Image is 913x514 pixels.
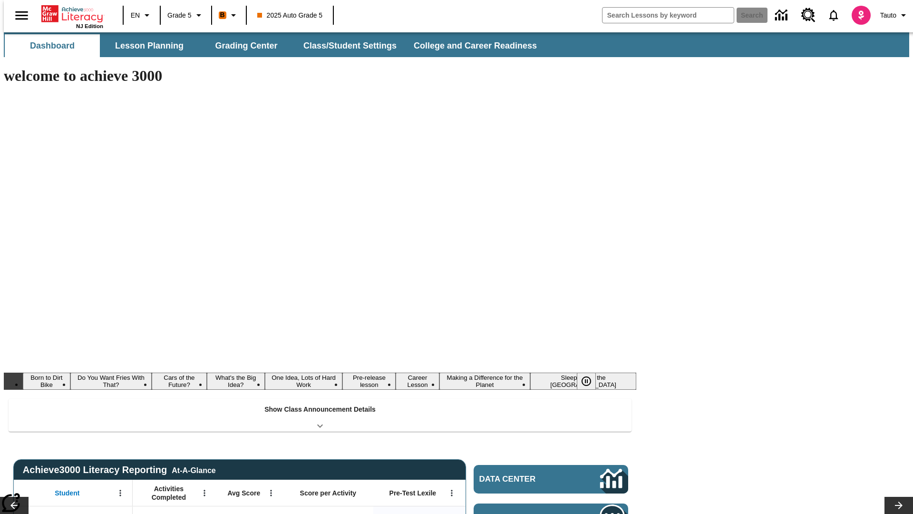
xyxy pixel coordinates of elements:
button: Slide 9 Sleepless in the Animal Kingdom [530,373,636,390]
a: Data Center [769,2,796,29]
div: SubNavbar [4,32,909,57]
button: Slide 2 Do You Want Fries With That? [70,373,152,390]
div: At-A-Glance [172,465,215,475]
button: Boost Class color is orange. Change class color [215,7,243,24]
div: Show Class Announcement Details [9,399,631,432]
button: Slide 7 Career Lesson [396,373,439,390]
span: NJ Edition [76,23,103,29]
button: Lesson Planning [102,34,197,57]
button: Slide 5 One Idea, Lots of Hard Work [265,373,343,390]
a: Home [41,4,103,23]
button: Open Menu [113,486,127,500]
button: Slide 6 Pre-release lesson [342,373,396,390]
img: avatar image [852,6,871,25]
a: Notifications [821,3,846,28]
button: Lesson carousel, Next [884,497,913,514]
button: Pause [577,373,596,390]
button: Grading Center [199,34,294,57]
button: Slide 8 Making a Difference for the Planet [439,373,531,390]
span: Score per Activity [300,489,357,497]
h1: welcome to achieve 3000 [4,67,636,85]
button: Slide 1 Born to Dirt Bike [23,373,70,390]
span: Achieve3000 Literacy Reporting [23,465,216,475]
button: Language: EN, Select a language [126,7,157,24]
button: Open Menu [264,486,278,500]
div: Home [41,3,103,29]
button: Select a new avatar [846,3,876,28]
span: Avg Score [227,489,260,497]
span: Pre-Test Lexile [389,489,437,497]
button: Slide 3 Cars of the Future? [152,373,206,390]
span: 2025 Auto Grade 5 [257,10,323,20]
span: EN [131,10,140,20]
span: Activities Completed [137,484,200,502]
button: Open Menu [197,486,212,500]
button: Class/Student Settings [296,34,404,57]
div: Pause [577,373,605,390]
button: Slide 4 What's the Big Idea? [207,373,265,390]
button: Grade: Grade 5, Select a grade [164,7,208,24]
button: Open Menu [445,486,459,500]
a: Data Center [474,465,628,494]
button: Open side menu [8,1,36,30]
div: SubNavbar [4,34,545,57]
span: Tauto [880,10,896,20]
span: Grade 5 [167,10,192,20]
span: Student [55,489,79,497]
button: Dashboard [5,34,100,57]
input: search field [602,8,734,23]
a: Resource Center, Will open in new tab [796,2,821,28]
span: B [220,9,225,21]
button: Profile/Settings [876,7,913,24]
p: Show Class Announcement Details [264,405,376,415]
span: Data Center [479,474,568,484]
button: College and Career Readiness [406,34,544,57]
